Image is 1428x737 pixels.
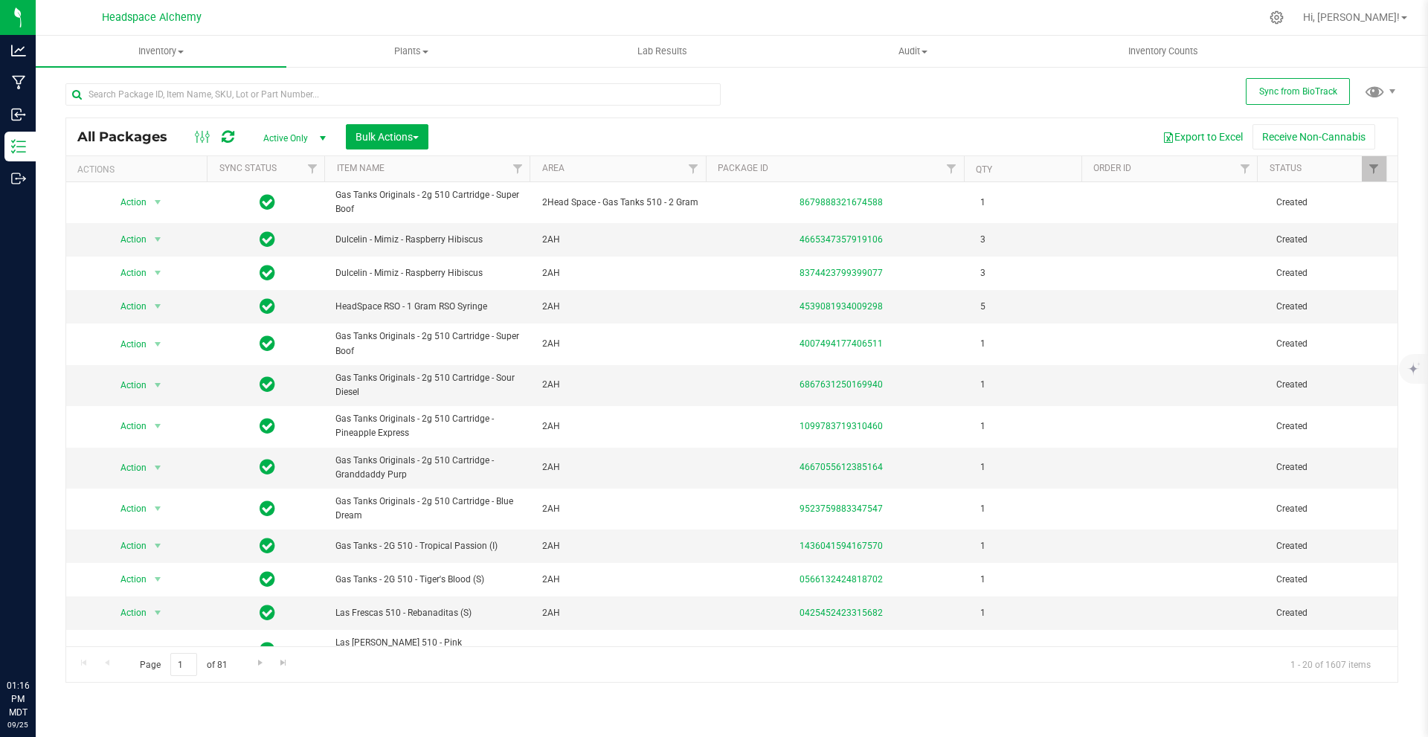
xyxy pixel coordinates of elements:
span: 2AH [542,378,702,392]
inline-svg: Analytics [11,43,26,58]
span: 2AH [542,539,702,553]
span: 2AH [542,300,702,314]
span: In Sync [260,498,275,519]
span: Action [107,263,147,283]
a: Go to the last page [273,653,295,673]
span: In Sync [260,457,275,477]
span: In Sync [260,229,275,250]
span: 1 [980,643,1081,657]
a: Inventory [36,36,286,67]
a: 4665347357919106 [800,234,883,245]
input: 1 [170,653,197,676]
span: Gas Tanks - 2G 510 - Tropical Passion (I) [335,539,524,553]
button: Export to Excel [1153,124,1252,149]
span: Bulk Actions [356,131,419,143]
span: select [148,263,167,283]
span: In Sync [260,333,275,354]
a: Lab Results [537,36,788,67]
a: 4539081934009298 [800,301,883,312]
div: Actions [77,164,202,175]
span: Headspace Alchemy [102,11,202,24]
span: Las [PERSON_NAME] 510 - Pink [PERSON_NAME] (I) [335,636,524,664]
input: Search Package ID, Item Name, SKU, Lot or Part Number... [65,83,721,106]
span: Plants [287,45,536,58]
a: 9212237615740021 [800,645,883,655]
span: Audit [788,45,1038,58]
span: In Sync [260,535,275,556]
span: In Sync [260,296,275,317]
span: Gas Tanks Originals - 2g 510 Cartridge - Sour Diesel [335,371,524,399]
span: 2AH [542,606,702,620]
span: select [148,416,167,437]
span: 1 [980,606,1081,620]
span: Action [107,640,147,661]
span: Created [1276,378,1389,392]
inline-svg: Manufacturing [11,75,26,90]
span: 2Head Space - Gas Tanks 510 - 2 Gram [542,196,702,210]
span: Action [107,569,147,590]
a: Qty [976,164,992,175]
span: select [148,375,167,396]
span: Created [1276,460,1389,474]
span: In Sync [260,374,275,395]
a: Item Name [337,163,385,173]
span: 2AH [542,643,702,657]
span: select [148,334,167,355]
a: Filter [505,156,530,181]
a: Filter [681,156,706,181]
span: Inventory [36,45,286,58]
span: Gas Tanks Originals - 2g 510 Cartridge - Granddaddy Purp [335,454,524,482]
span: In Sync [260,263,275,283]
a: Package ID [718,163,768,173]
span: In Sync [260,640,275,660]
span: 1 [980,502,1081,516]
span: Created [1276,196,1389,210]
span: select [148,498,167,519]
span: Gas Tanks Originals - 2g 510 Cartridge - Blue Dream [335,495,524,523]
span: Action [107,416,147,437]
div: Manage settings [1267,10,1286,25]
a: Status [1270,163,1302,173]
a: 8374423799399077 [800,268,883,278]
span: Action [107,192,147,213]
span: 2AH [542,419,702,434]
a: Sync Status [219,163,277,173]
a: Filter [939,156,964,181]
span: select [148,602,167,623]
span: Created [1276,337,1389,351]
span: 3 [980,266,1081,280]
span: Dulcelin - Mimiz - Raspberry Hibiscus [335,233,524,247]
span: In Sync [260,569,275,590]
span: select [148,229,167,250]
span: select [148,640,167,661]
span: Created [1276,643,1389,657]
span: 2AH [542,266,702,280]
inline-svg: Outbound [11,171,26,186]
a: Filter [1362,156,1386,181]
a: Audit [788,36,1038,67]
span: All Packages [77,129,182,145]
span: Gas Tanks - 2G 510 - Tiger's Blood (S) [335,573,524,587]
span: 1 [980,337,1081,351]
p: 01:16 PM MDT [7,679,29,719]
a: Area [542,163,565,173]
span: In Sync [260,192,275,213]
span: Action [107,602,147,623]
span: Gas Tanks Originals - 2g 510 Cartridge - Super Boof [335,329,524,358]
span: Created [1276,606,1389,620]
span: 2AH [542,460,702,474]
span: Created [1276,502,1389,516]
span: Action [107,229,147,250]
span: 1 [980,196,1081,210]
span: 2AH [542,337,702,351]
span: In Sync [260,602,275,623]
span: Dulcelin - Mimiz - Raspberry Hibiscus [335,266,524,280]
span: In Sync [260,416,275,437]
span: Hi, [PERSON_NAME]! [1303,11,1400,23]
span: Page of 81 [127,653,239,676]
a: 8679888321674588 [800,197,883,207]
span: select [148,192,167,213]
span: select [148,457,167,478]
span: 1 [980,573,1081,587]
span: 1 [980,460,1081,474]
